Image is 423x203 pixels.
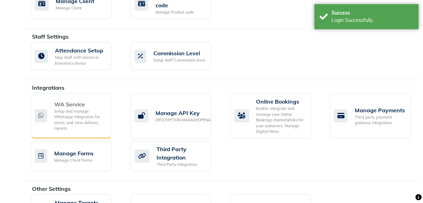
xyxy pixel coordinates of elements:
div: Setup and manage Whatsapp Integration for alerts, and view delivery reports. [54,108,106,131]
a: Attendance SetupMap staff with names in biometrics device [31,42,120,70]
a: WA ServiceSetup and manage Whatsapp Integration for alerts, and view delivery reports. [31,94,120,138]
div: Manage Forms [54,149,94,157]
a: Manage FormsManage Client Forms [31,141,120,171]
div: Attendance Setup [55,46,106,55]
div: Map staff with names in biometrics device [55,55,106,66]
a: Manage API KeyDESCRIPTION.MANAGEOPENAPI [131,94,220,138]
a: Third Party IntegrationThird Party Integration [131,141,220,171]
div: Setup staff Commission level [153,57,205,63]
div: Manage API Key [155,109,215,117]
div: Commission Level [153,49,205,57]
div: Third Party Integration [157,162,206,168]
div: DESCRIPTION.MANAGEOPENAPI [155,117,215,123]
div: Third Party Integration [157,145,206,162]
div: Login Successfully. [332,17,414,24]
a: Online BookingsEnable, integrate and manage your Online Bookings channels/links for your customer... [231,94,320,138]
div: Manage Client Forms [54,157,94,163]
div: Manage Product code [155,9,206,15]
div: Enable, integrate and manage your Online Bookings channels/links for your customers. Manage Digit... [256,106,305,135]
div: Manage Client [56,5,94,11]
div: Manage Payments [355,106,405,114]
div: Success [332,9,414,17]
div: Online Bookings [256,97,305,106]
a: Manage PaymentsThird party payment gateway integration [330,94,420,138]
div: Third party payment gateway integration [355,114,405,126]
a: Commission LevelSetup staff Commission level [131,42,220,70]
div: WA Service [54,100,106,108]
